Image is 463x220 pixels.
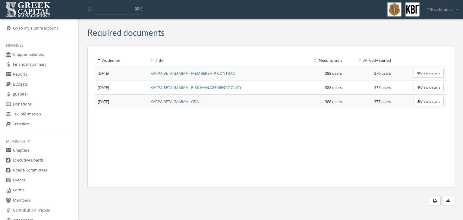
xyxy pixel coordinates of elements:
[374,85,391,90] span: 377 users
[423,2,458,12] div: T Strackhouse
[150,71,237,76] a: KAPPA BETA GAMMA - MEMBERSHIP CONTRACT
[95,66,148,80] td: [DATE]
[325,99,342,104] span: 388 users
[414,69,444,78] button: View details
[295,55,344,66] th: Need to sign
[344,55,393,66] th: Already signed
[414,83,444,92] button: View details
[150,85,241,90] a: KAPPA BETA GAMMA - RISK MANAGEMENT POLICY
[414,97,444,106] button: View details
[374,99,391,104] span: 377 users
[87,28,165,37] h3: Required documents
[95,95,148,109] td: [DATE]
[325,85,342,90] span: 388 users
[148,55,295,66] th: Title
[374,71,391,76] span: 379 users
[95,55,148,66] th: Added on
[135,6,142,12] span: ⌘K
[150,99,199,104] a: KAPPA BETA GAMMA - GPA
[325,71,342,76] span: 388 users
[95,80,148,95] td: [DATE]
[427,7,452,12] span: T Strackhouse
